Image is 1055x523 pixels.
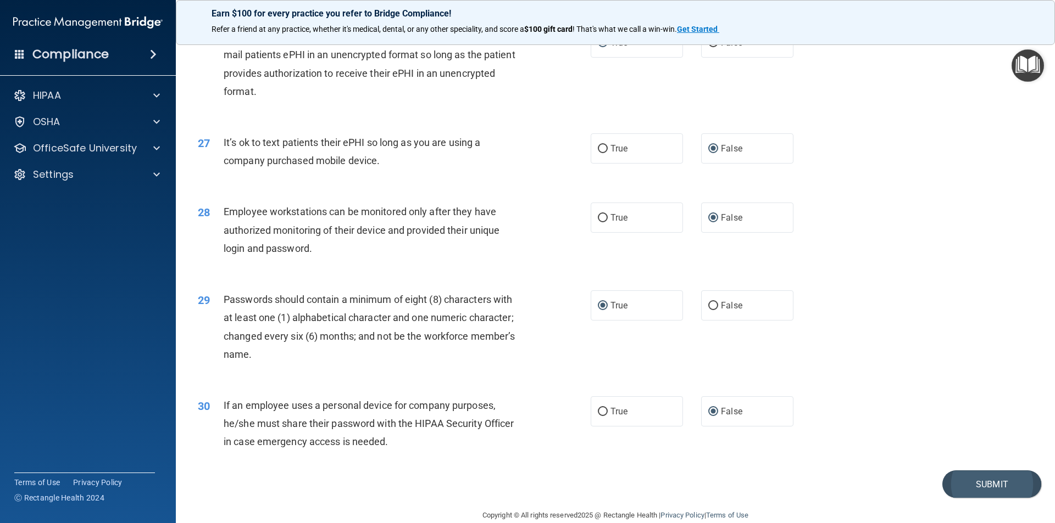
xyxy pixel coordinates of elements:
button: Submit [942,470,1041,498]
span: Employee workstations can be monitored only after they have authorized monitoring of their device... [224,206,499,254]
input: True [598,214,608,222]
a: Terms of Use [706,511,748,519]
span: ! That's what we call a win-win. [573,25,677,33]
a: Privacy Policy [660,511,704,519]
strong: Get Started [677,25,718,33]
p: OSHA [33,115,60,128]
span: Even though regular email is not secure, practices are allowed to e-mail patients ePHI in an unen... [224,31,518,97]
span: Ⓒ Rectangle Health 2024 [14,492,104,503]
span: True [610,406,628,417]
span: False [721,300,742,311]
strong: $100 gift card [524,25,573,33]
p: HIPAA [33,89,61,102]
a: Privacy Policy [73,477,123,488]
button: Open Resource Center [1012,49,1044,82]
span: 28 [198,206,210,219]
a: Settings [13,168,160,181]
a: HIPAA [13,89,160,102]
input: False [708,145,718,153]
input: False [708,302,718,310]
span: True [610,143,628,154]
img: PMB logo [13,12,163,33]
span: False [721,406,742,417]
span: False [721,212,742,223]
span: It’s ok to text patients their ePHI so long as you are using a company purchased mobile device. [224,137,480,166]
p: Settings [33,168,74,181]
span: False [721,143,742,154]
a: OfficeSafe University [13,142,160,155]
input: False [708,408,718,416]
span: 27 [198,137,210,150]
span: If an employee uses a personal device for company purposes, he/she must share their password with... [224,400,514,447]
span: 29 [198,294,210,307]
input: False [708,214,718,222]
a: Get Started [677,25,719,33]
span: True [610,212,628,223]
p: OfficeSafe University [33,142,137,155]
span: Passwords should contain a minimum of eight (8) characters with at least one (1) alphabetical cha... [224,294,515,360]
h4: Compliance [32,47,109,62]
a: OSHA [13,115,160,128]
span: 30 [198,400,210,413]
p: Earn $100 for every practice you refer to Bridge Compliance! [212,8,1019,19]
a: Terms of Use [14,477,60,488]
input: True [598,302,608,310]
span: True [610,300,628,311]
span: Refer a friend at any practice, whether it's medical, dental, or any other speciality, and score a [212,25,524,33]
input: True [598,145,608,153]
input: True [598,408,608,416]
